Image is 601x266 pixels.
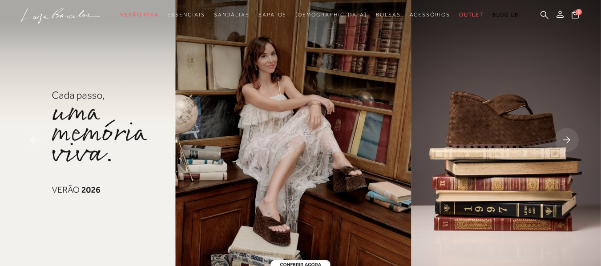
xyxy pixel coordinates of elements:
[258,7,286,23] a: noSubCategoriesText
[410,12,450,18] span: Acessórios
[376,7,401,23] a: noSubCategoriesText
[120,7,158,23] a: noSubCategoriesText
[258,12,286,18] span: Sapatos
[295,12,367,18] span: [DEMOGRAPHIC_DATA]
[569,10,581,22] button: 0
[459,12,484,18] span: Outlet
[295,7,367,23] a: noSubCategoriesText
[167,7,205,23] a: noSubCategoriesText
[459,7,484,23] a: noSubCategoriesText
[214,12,250,18] span: Sandálias
[120,12,158,18] span: Verão Viva
[214,7,250,23] a: noSubCategoriesText
[492,12,518,18] span: BLOG LB
[492,7,518,23] a: BLOG LB
[167,12,205,18] span: Essenciais
[376,12,401,18] span: Bolsas
[576,9,582,15] span: 0
[410,7,450,23] a: noSubCategoriesText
